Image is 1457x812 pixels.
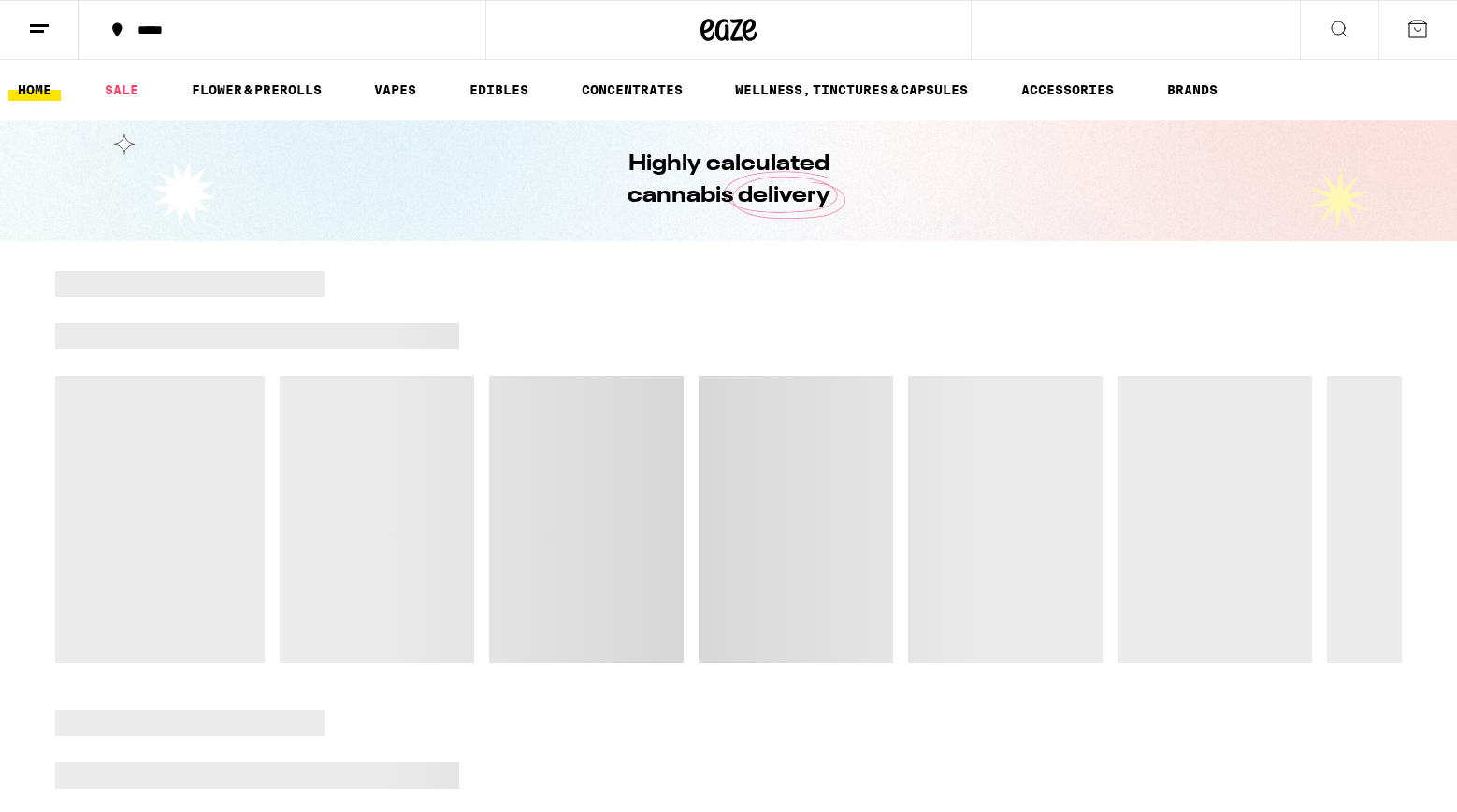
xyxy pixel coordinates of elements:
a: VAPES [365,78,426,101]
a: FLOWER & PREROLLS [182,78,331,101]
a: CONCENTRATES [572,78,692,101]
a: WELLNESS, TINCTURES & CAPSULES [726,78,977,101]
a: EDIBLES [460,78,538,101]
a: BRANDS [1158,78,1227,101]
h1: Highly calculated cannabis delivery [574,149,883,212]
a: ACCESSORIES [1012,78,1123,101]
a: HOME [8,78,61,101]
a: SALE [95,78,148,101]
